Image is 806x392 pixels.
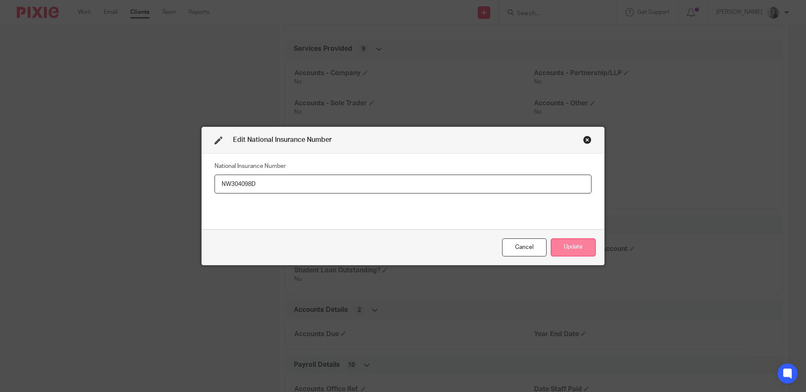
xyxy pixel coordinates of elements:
div: Close this dialog window [502,238,547,256]
button: Update [551,238,596,256]
span: Edit National Insurance Number [233,136,332,143]
div: Close this dialog window [583,136,591,144]
input: National Insurance Number [215,175,591,193]
label: National Insurance Number [215,162,286,170]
